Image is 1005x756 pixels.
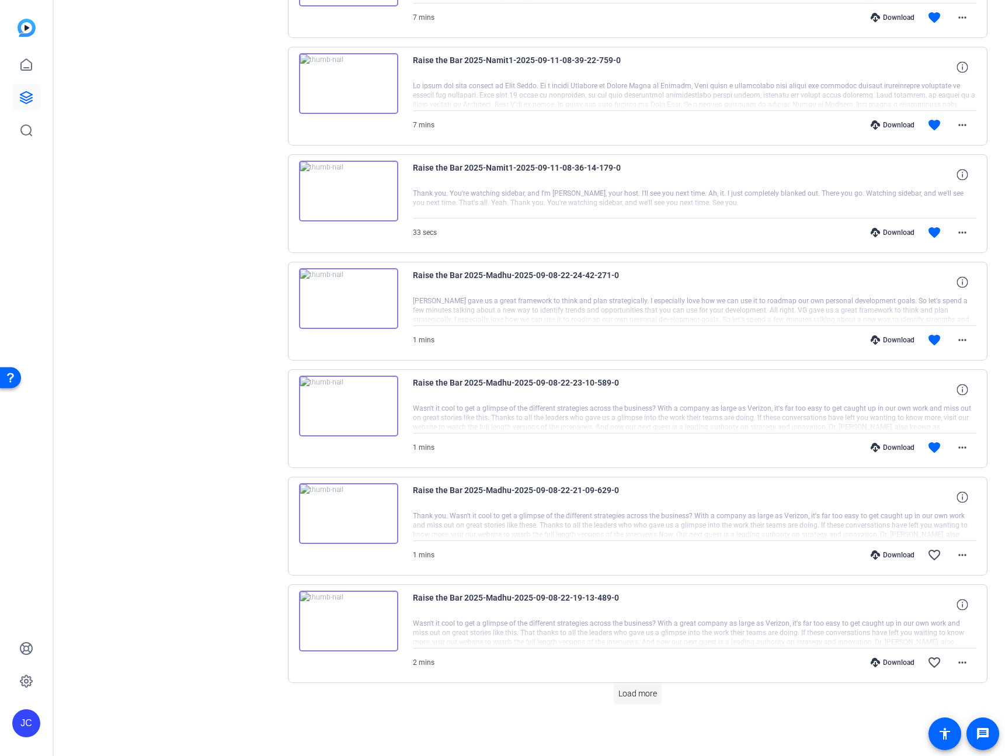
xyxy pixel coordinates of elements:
img: thumb-nail [299,591,398,651]
span: Raise the Bar 2025-Madhu-2025-09-08-22-24-42-271-0 [413,268,629,296]
span: Raise the Bar 2025-Namit1-2025-09-11-08-36-14-179-0 [413,161,629,189]
span: 1 mins [413,336,434,344]
div: Download [865,335,920,345]
mat-icon: favorite [927,333,941,347]
mat-icon: favorite [927,226,941,240]
div: Download [865,120,920,130]
img: blue-gradient.svg [18,19,36,37]
span: 1 mins [413,551,434,559]
span: 2 mins [413,658,434,667]
img: thumb-nail [299,376,398,436]
mat-icon: more_horiz [955,441,969,455]
div: Download [865,228,920,237]
span: Raise the Bar 2025-Madhu-2025-09-08-22-21-09-629-0 [413,483,629,511]
button: Load more [614,683,662,704]
div: JC [12,709,40,737]
span: 7 mins [413,121,434,129]
div: Download [865,443,920,452]
mat-icon: more_horiz [955,11,969,25]
span: Raise the Bar 2025-Namit1-2025-09-11-08-39-22-759-0 [413,53,629,81]
mat-icon: more_horiz [955,226,969,240]
span: 7 mins [413,13,434,22]
mat-icon: favorite [927,441,941,455]
span: Raise the Bar 2025-Madhu-2025-09-08-22-19-13-489-0 [413,591,629,619]
mat-icon: favorite [927,118,941,132]
div: Download [865,13,920,22]
span: Raise the Bar 2025-Madhu-2025-09-08-22-23-10-589-0 [413,376,629,404]
img: thumb-nail [299,483,398,544]
img: thumb-nail [299,161,398,221]
mat-icon: message [976,727,990,741]
span: Load more [618,688,657,700]
mat-icon: more_horiz [955,656,969,670]
mat-icon: favorite_border [927,656,941,670]
mat-icon: accessibility [938,727,952,741]
span: 33 secs [413,228,437,237]
mat-icon: more_horiz [955,333,969,347]
mat-icon: favorite [927,11,941,25]
img: thumb-nail [299,268,398,329]
span: 1 mins [413,443,434,452]
mat-icon: more_horiz [955,548,969,562]
div: Download [865,550,920,560]
div: Download [865,658,920,667]
img: thumb-nail [299,53,398,114]
mat-icon: favorite_border [927,548,941,562]
mat-icon: more_horiz [955,118,969,132]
